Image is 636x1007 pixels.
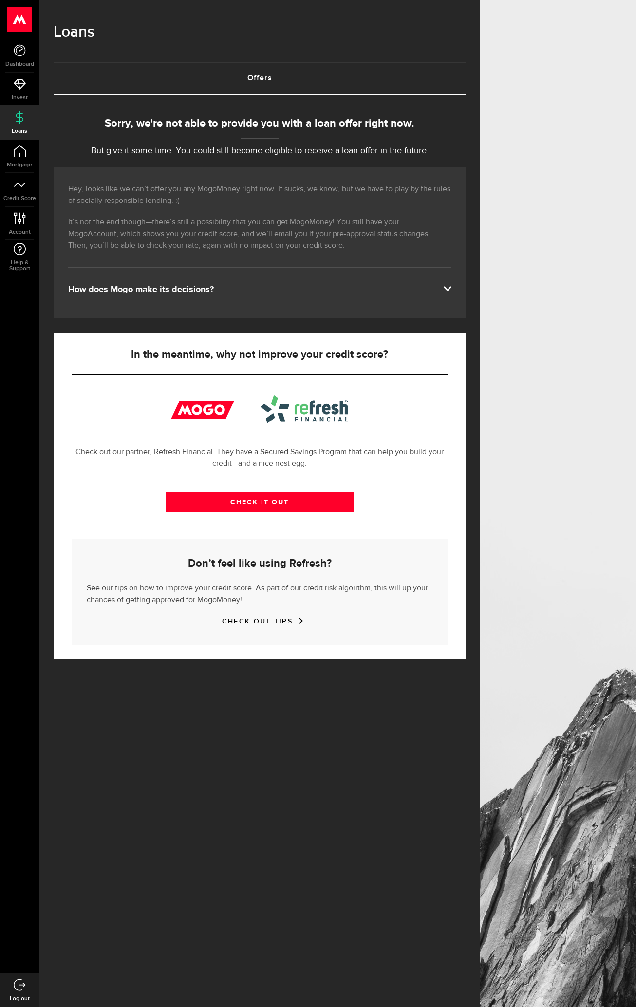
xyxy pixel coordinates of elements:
a: CHECK OUT TIPS [222,617,297,625]
ul: Tabs Navigation [54,62,466,95]
p: Hey, looks like we can’t offer you any MogoMoney right now. It sucks, we know, but we have to pla... [68,183,451,207]
div: Sorry, we're not able to provide you with a loan offer right now. [54,116,466,132]
p: It’s not the end though—there’s still a possibility that you can get MogoMoney! You still have yo... [68,217,451,252]
h1: Loans [54,19,466,45]
a: Offers [54,63,466,94]
iframe: LiveChat chat widget [595,966,636,1007]
p: But give it some time. You could still become eligible to receive a loan offer in the future. [54,145,466,158]
p: Check out our partner, Refresh Financial. They have a Secured Savings Program that can help you b... [72,446,448,470]
h5: Don’t feel like using Refresh? [87,558,432,569]
p: See our tips on how to improve your credit score. As part of our credit risk algorithm, this will... [87,580,432,606]
div: How does Mogo make its decisions? [68,284,451,295]
h5: In the meantime, why not improve your credit score? [72,349,448,361]
a: CHECK IT OUT [166,492,354,512]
